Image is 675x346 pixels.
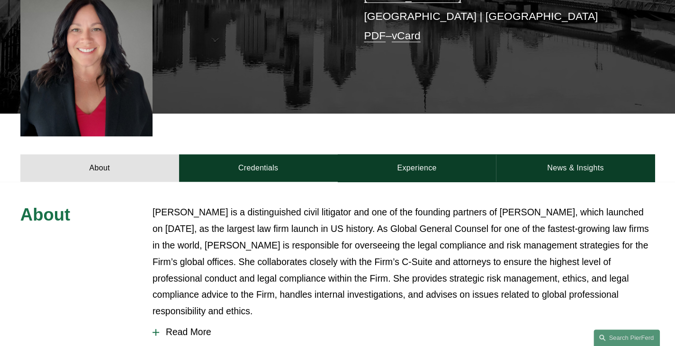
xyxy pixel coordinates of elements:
span: Read More [159,327,655,337]
p: [PERSON_NAME] is a distinguished civil litigator and one of the founding partners of [PERSON_NAME... [153,204,655,320]
a: Search this site [594,329,660,346]
a: Experience [338,154,496,182]
a: Credentials [179,154,338,182]
a: vCard [392,29,421,42]
a: PDF [364,29,386,42]
a: News & Insights [496,154,655,182]
span: About [20,205,70,224]
a: About [20,154,179,182]
button: Read More [153,319,655,345]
